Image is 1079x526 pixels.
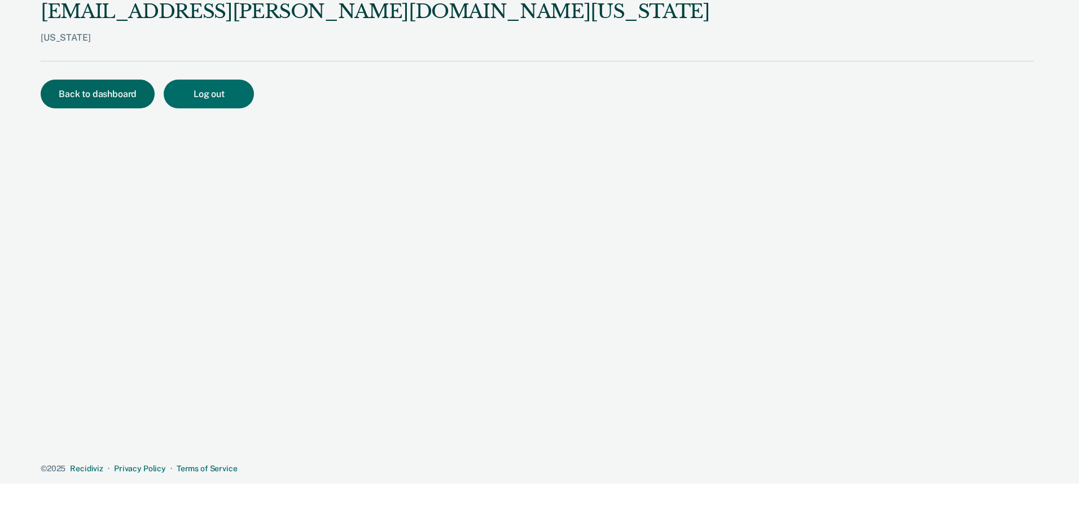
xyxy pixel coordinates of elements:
[41,80,155,108] button: Back to dashboard
[41,90,164,99] a: Back to dashboard
[41,464,65,473] span: © 2025
[164,80,254,108] button: Log out
[70,464,103,473] a: Recidiviz
[41,464,1034,474] div: · ·
[41,32,710,61] div: [US_STATE]
[114,464,166,473] a: Privacy Policy
[177,464,238,473] a: Terms of Service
